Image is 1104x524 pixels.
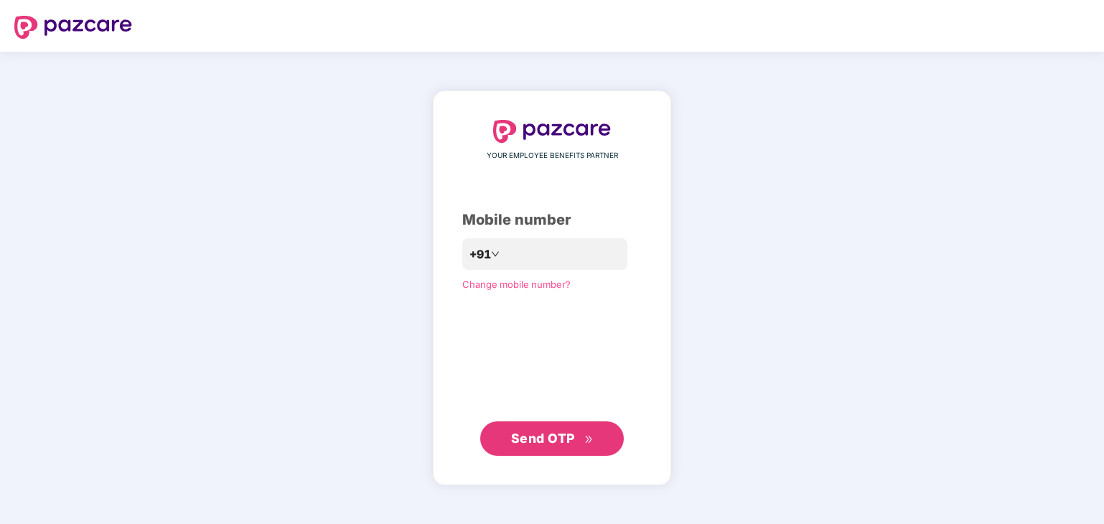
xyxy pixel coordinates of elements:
[491,250,500,258] span: down
[511,431,575,446] span: Send OTP
[469,245,491,263] span: +91
[493,120,611,143] img: logo
[14,16,132,39] img: logo
[480,421,624,456] button: Send OTPdouble-right
[462,209,642,231] div: Mobile number
[487,150,618,162] span: YOUR EMPLOYEE BENEFITS PARTNER
[462,279,571,290] a: Change mobile number?
[584,435,594,444] span: double-right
